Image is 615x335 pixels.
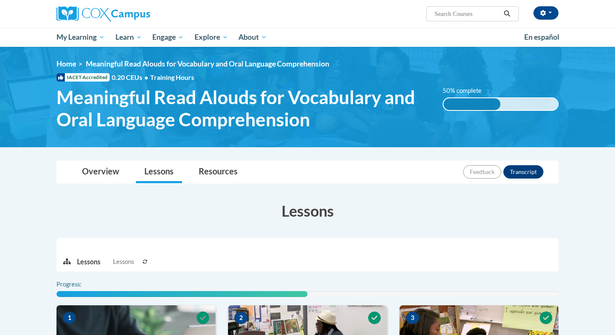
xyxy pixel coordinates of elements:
[115,32,142,42] span: Learn
[533,6,559,20] button: Account Settings
[56,86,430,130] span: Meaningful Read Alouds for Vocabulary and Oral Language Comprehension
[136,161,182,183] a: Lessons
[44,28,571,47] div: Main menu
[113,257,134,266] span: Lessons
[152,32,184,42] span: Engage
[74,161,128,183] a: Overview
[190,161,246,183] a: Resources
[56,6,215,21] a: Cox Campus
[519,28,565,46] a: En español
[56,59,76,68] a: Home
[86,59,329,68] span: Meaningful Read Alouds for Vocabulary and Oral Language Comprehension
[63,312,76,324] span: 1
[56,6,150,21] img: Cox Campus
[147,28,189,47] a: Engage
[501,9,513,19] button: Search
[77,257,100,266] p: Lessons
[56,200,559,221] h3: Lessons
[238,32,267,42] span: About
[56,32,105,42] span: My Learning
[56,280,105,289] label: Progress:
[195,32,228,42] span: Explore
[56,73,110,82] span: IACET Accredited
[463,165,501,179] button: Feedback
[51,28,110,47] a: My Learning
[434,9,501,19] input: Search Courses
[144,73,148,81] span: •
[406,312,419,324] span: 3
[233,28,273,47] a: About
[189,28,233,47] a: Explore
[234,312,248,324] span: 2
[503,165,543,179] button: Transcript
[150,73,194,81] span: Training Hours
[443,98,501,110] div: 50% complete
[443,86,491,95] label: 50% complete
[110,28,147,47] a: Learn
[524,33,559,41] span: En español
[112,73,150,82] span: 0.20 CEUs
